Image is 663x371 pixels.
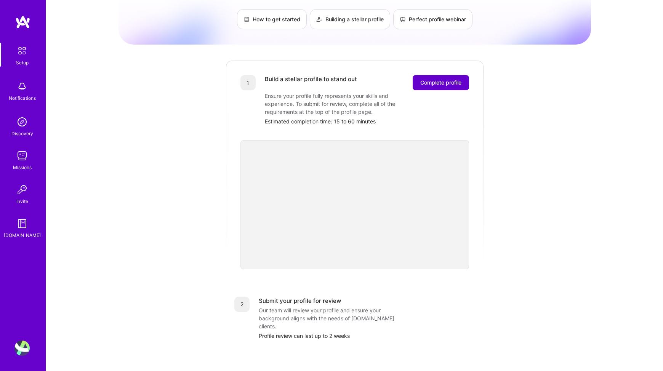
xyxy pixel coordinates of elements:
div: Estimated completion time: 15 to 60 minutes [265,117,469,125]
div: 1 [240,75,256,90]
div: Profile review can last up to 2 weeks [259,332,475,340]
div: Submit your profile for review [259,297,341,305]
iframe: video [240,140,469,269]
img: How to get started [243,16,250,22]
img: Perfect profile webinar [400,16,406,22]
a: Building a stellar profile [310,9,390,29]
div: Our team will review your profile and ensure your background aligns with the needs of [DOMAIN_NAM... [259,306,411,330]
img: guide book [14,216,30,231]
div: [DOMAIN_NAME] [4,231,41,239]
a: How to get started [237,9,307,29]
a: User Avatar [13,341,32,356]
div: Invite [16,197,28,205]
div: Missions [13,163,32,171]
img: logo [15,15,30,29]
a: Perfect profile webinar [393,9,472,29]
div: Setup [16,59,29,67]
div: 2 [234,297,250,312]
div: Build a stellar profile to stand out [265,75,357,90]
img: discovery [14,114,30,130]
button: Complete profile [413,75,469,90]
img: User Avatar [14,341,30,356]
div: Ensure your profile fully represents your skills and experience. To submit for review, complete a... [265,92,417,116]
img: bell [14,79,30,94]
span: Complete profile [420,79,461,86]
img: Invite [14,182,30,197]
div: Discovery [11,130,33,138]
img: teamwork [14,148,30,163]
img: Building a stellar profile [316,16,322,22]
div: Notifications [9,94,36,102]
img: setup [14,43,30,59]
